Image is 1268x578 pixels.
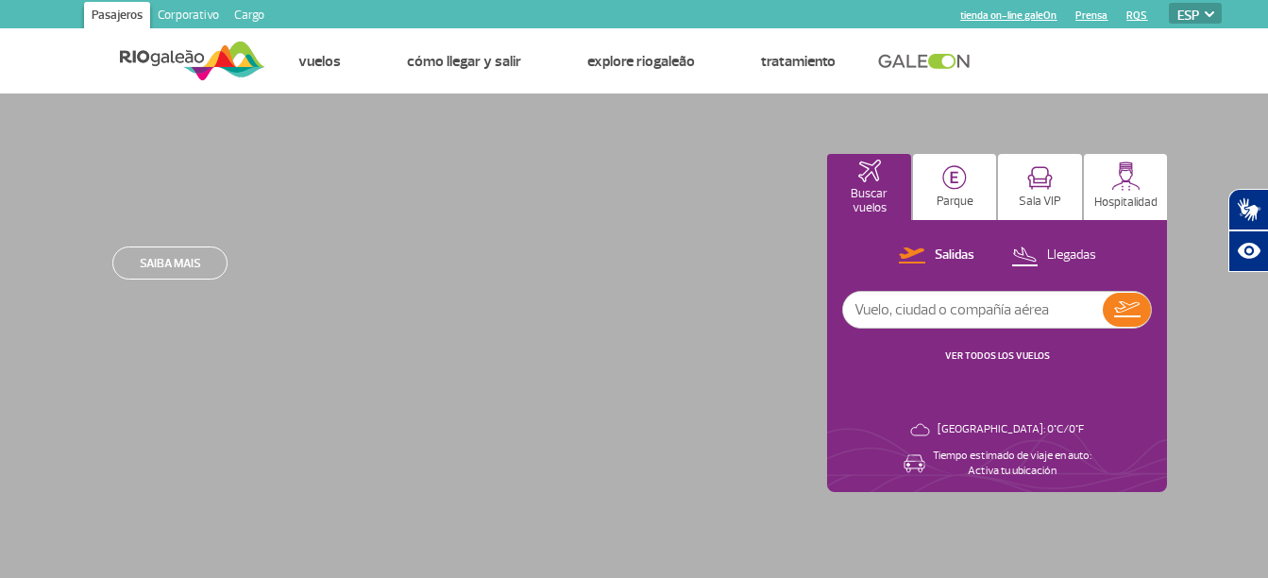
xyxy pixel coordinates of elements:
a: Pasajeros [84,2,150,32]
button: Abrir tradutor de língua de sinais. [1228,189,1268,230]
a: Vuelos [298,52,341,71]
p: Parque [937,195,973,209]
button: Parque [913,154,997,220]
img: airplaneHomeActive.svg [858,160,881,182]
a: tienda on-line galeOn [960,9,1057,22]
button: Sala VIP [998,154,1082,220]
img: vipRoom.svg [1027,166,1053,190]
a: RQS [1126,9,1147,22]
a: Cómo llegar y salir [407,52,521,71]
a: Corporativo [150,2,227,32]
p: Llegadas [1047,246,1096,264]
img: carParkingHome.svg [942,165,967,190]
p: Tiempo estimado de viaje en auto: Activa tu ubicación [933,449,1091,479]
a: Prensa [1075,9,1107,22]
button: VER TODOS LOS VUELOS [939,348,1056,364]
input: Vuelo, ciudad o compañía aérea [843,292,1103,328]
p: Sala VIP [1019,195,1061,209]
button: Salidas [893,244,980,268]
img: hospitality.svg [1111,161,1141,191]
a: Tratamiento [761,52,836,71]
p: [GEOGRAPHIC_DATA]: 0°C/0°F [938,422,1084,437]
button: Llegadas [1006,244,1102,268]
a: Saiba mais [112,246,228,280]
button: Abrir recursos assistivos. [1228,230,1268,272]
p: Buscar vuelos [837,187,902,215]
p: Hospitalidad [1094,195,1158,210]
p: Salidas [935,246,974,264]
button: Buscar vuelos [827,154,911,220]
a: VER TODOS LOS VUELOS [945,349,1050,362]
a: Explore RIOgaleão [587,52,695,71]
button: Hospitalidad [1084,154,1168,220]
a: Cargo [227,2,272,32]
div: Plugin de acessibilidade da Hand Talk. [1228,189,1268,272]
